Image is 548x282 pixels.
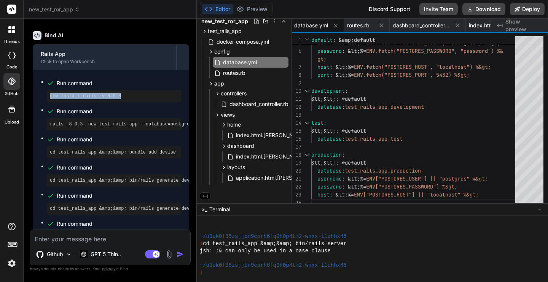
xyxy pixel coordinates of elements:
span: host [317,191,330,198]
img: settings [5,257,18,270]
div: 22 [292,183,301,191]
span: routes.rb [347,22,370,29]
span: &lt;&lt;: *default [311,159,366,166]
span: test_rails_app_development [345,103,424,110]
span: ENV["POSTGRES_PASSWORD"] %&gt; [366,183,457,190]
span: >_ [201,206,207,213]
span: database.yml [222,58,258,67]
div: 23 [292,191,301,199]
p: Github [47,250,63,258]
span: index.html.[PERSON_NAME] [469,22,526,29]
span: : &lt;%= [330,191,354,198]
span: gt; [317,55,327,62]
span: privacy [102,266,116,271]
div: 18 [292,151,301,159]
div: 8 [292,71,301,79]
span: port [317,71,330,78]
span: Run command [57,108,181,115]
img: Pick Models [65,251,72,258]
span: ENV["POSTGRES_USER"] || "postgres" %&gt; [366,175,488,182]
span: : [342,151,345,158]
span: database [317,167,342,174]
span: : &lt;%= [330,71,354,78]
span: : &lt;%= [342,183,366,190]
span: Run command [57,136,181,143]
p: GPT 5 Thin.. [91,250,121,258]
div: Rails App [41,50,169,58]
div: Click to open Workbench [41,59,169,65]
div: 7 [292,63,301,71]
button: Rails AppClick to open Workbench [33,45,176,70]
button: Deploy [510,3,545,15]
div: 12 [292,103,301,111]
span: : [342,103,345,110]
pre: cd test_rails_app &amp;&amp; bin/rails generate devise User [50,206,178,212]
span: Run command [57,220,181,228]
div: 17 [292,143,301,151]
span: jsh: ;& can only be used in a case clause [200,247,331,255]
span: ENV.fetch("POSTGRES_PORT", 5432) %&gt; [354,71,470,78]
div: 21 [292,175,301,183]
span: Terminal [209,206,230,213]
span: username [317,175,342,182]
span: Run command [57,79,181,87]
span: ❯ [200,240,203,247]
span: ~/u3uk0f35zsjjbn9cprh6fq9h0p4tm2-wnxx-l1ehhx46 [200,262,347,269]
span: ENV["POSTGRES_HOST"] || "localhost" %&gt; [354,191,479,198]
span: routes.rb [222,68,246,78]
button: Preview [233,4,271,14]
span: Run command [57,192,181,200]
span: application.html.[PERSON_NAME] [235,173,322,182]
span: password [317,183,342,190]
span: home [227,121,241,128]
span: ENV.fetch("POSTGRES_HOST", "localhost") %&gt; [354,63,491,70]
label: GitHub [5,90,19,97]
div: 15 [292,127,301,135]
label: threads [3,38,20,45]
span: config [214,48,230,55]
span: &lt;&lt;: *default [311,127,366,134]
div: Click to collapse the range. [302,87,312,95]
span: database [317,103,342,110]
label: code [6,64,17,70]
span: new_test_ror_app [29,6,80,13]
span: dashboard_controller.rb [229,100,289,109]
span: app [214,80,224,87]
span: test_rails_app_production [345,167,421,174]
span: views [221,111,235,119]
div: Click to collapse the range. [302,119,312,127]
img: icon [177,250,184,258]
div: 9 [292,79,301,87]
span: : [342,135,345,142]
span: test_rails_app [208,27,242,35]
span: layouts [227,163,245,171]
span: : [342,167,345,174]
span: : &amp;default [333,36,375,43]
label: Upload [5,119,19,125]
p: Always double-check its answers. Your in Bind [30,265,191,272]
div: 13 [292,111,301,119]
span: host [317,63,330,70]
div: 14 [292,119,301,127]
span: test [311,119,323,126]
span: new_test_ror_app [201,17,248,25]
span: Run command [57,164,181,171]
span: : [323,119,327,126]
span: docker-compose.yml [216,37,270,46]
span: production [311,151,342,158]
h6: Bind AI [45,32,63,39]
pre: cd test_rails_app &amp;&amp; bin/rails generate devise:install [50,177,178,184]
div: 16 [292,135,301,143]
div: Click to collapse the range. [302,151,312,159]
span: dashboard_controller.rb [393,22,450,29]
span: ❯ [200,269,203,276]
span: cd test_rails_app &amp;&amp; bin/rails server [203,240,347,247]
span: : [345,87,348,94]
div: 10 [292,87,301,95]
span: database.yml [294,22,328,29]
div: 24 [292,199,301,207]
span: database [317,135,342,142]
span: password [317,48,342,54]
img: attachment [165,250,174,259]
span: controllers [221,90,247,97]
